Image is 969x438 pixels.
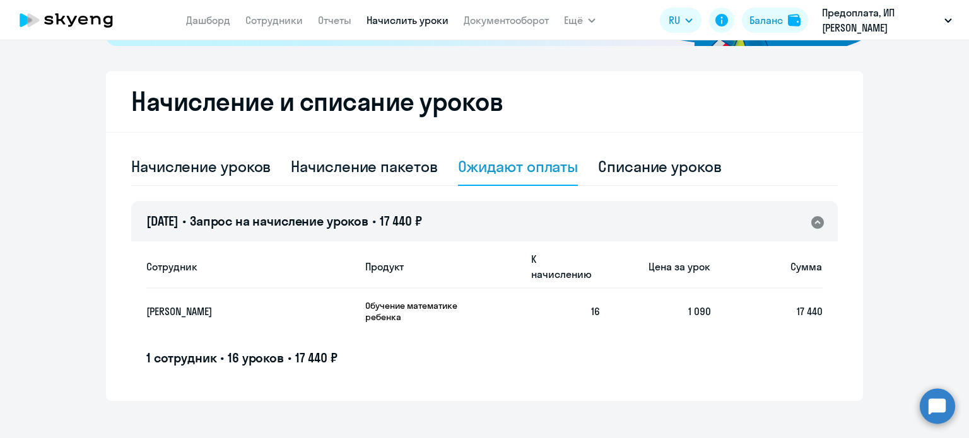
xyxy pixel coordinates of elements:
[367,14,449,26] a: Начислить уроки
[131,86,838,117] h2: Начисление и списание уроков
[380,213,422,229] span: 17 440 ₽
[131,156,271,176] div: Начисление уроков
[816,5,958,35] button: Предоплата, ИП [PERSON_NAME]
[711,245,823,289] th: Сумма
[742,8,808,33] button: Балансbalance
[365,300,460,323] p: Обучение математике ребенка
[220,350,224,366] span: •
[660,8,702,33] button: RU
[797,305,823,318] span: 17 440
[295,350,338,366] span: 17 440 ₽
[464,14,549,26] a: Документооборот
[146,304,331,318] p: [PERSON_NAME]
[288,350,291,366] span: •
[146,245,355,289] th: Сотрудник
[521,245,600,289] th: К начислению
[564,8,596,33] button: Ещё
[749,13,783,28] div: Баланс
[458,156,578,176] div: Ожидают оплаты
[182,213,186,229] span: •
[600,245,712,289] th: Цена за урок
[355,245,521,289] th: Продукт
[291,156,437,176] div: Начисление пакетов
[228,350,284,366] span: 16 уроков
[822,5,939,35] p: Предоплата, ИП [PERSON_NAME]
[564,13,583,28] span: Ещё
[598,156,722,176] div: Списание уроков
[318,14,351,26] a: Отчеты
[669,13,680,28] span: RU
[190,213,368,229] span: Запрос на начисление уроков
[688,305,711,318] span: 1 090
[788,14,801,26] img: balance
[245,14,303,26] a: Сотрудники
[186,14,230,26] a: Дашборд
[146,213,179,229] span: [DATE]
[372,213,376,229] span: •
[146,350,216,366] span: 1 сотрудник
[591,305,600,318] span: 16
